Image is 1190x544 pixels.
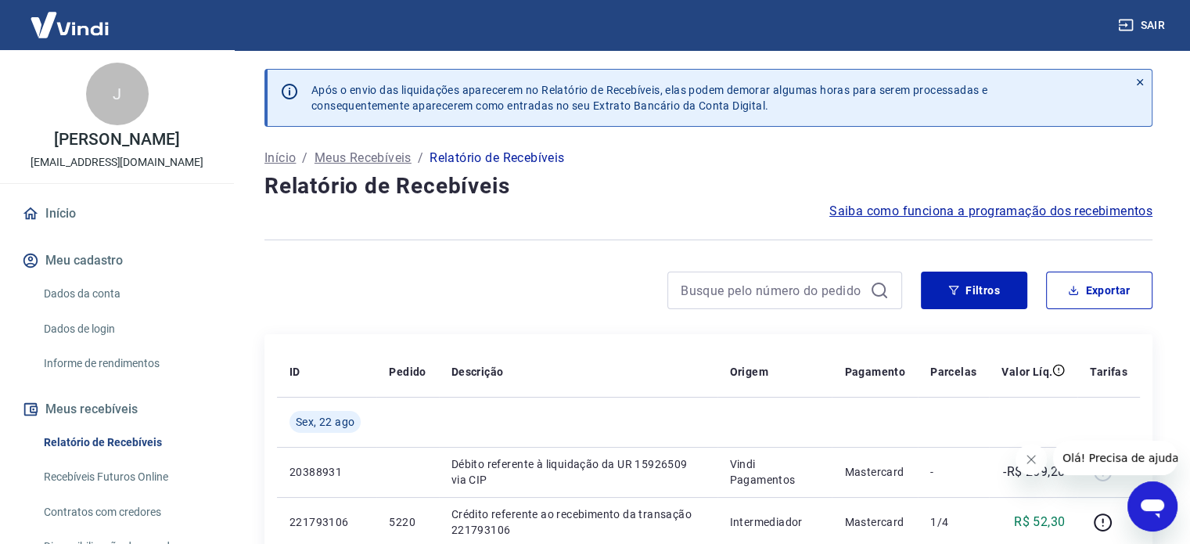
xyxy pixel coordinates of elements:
a: Relatório de Recebíveis [38,427,215,459]
p: Pagamento [844,364,905,380]
p: Relatório de Recebíveis [430,149,564,168]
p: [PERSON_NAME] [54,131,179,148]
p: Origem [730,364,768,380]
button: Meu cadastro [19,243,215,278]
p: Mastercard [844,514,905,530]
button: Filtros [921,272,1027,309]
p: Valor Líq. [1001,364,1052,380]
p: [EMAIL_ADDRESS][DOMAIN_NAME] [31,154,203,171]
p: R$ 52,30 [1014,513,1065,531]
p: Intermediador [730,514,820,530]
p: 20388931 [289,464,364,480]
a: Recebíveis Futuros Online [38,461,215,493]
a: Meus Recebíveis [315,149,412,168]
p: ID [289,364,300,380]
p: Crédito referente ao recebimento da transação 221793106 [451,506,705,538]
span: Sex, 22 ago [296,414,354,430]
a: Contratos com credores [38,496,215,528]
div: J [86,63,149,125]
p: 1/4 [930,514,976,530]
p: Parcelas [930,364,976,380]
p: Vindi Pagamentos [730,456,820,488]
p: Descrição [451,364,504,380]
p: Tarifas [1090,364,1127,380]
h4: Relatório de Recebíveis [264,171,1152,202]
iframe: Botão para abrir a janela de mensagens [1127,481,1177,531]
img: Vindi [19,1,120,49]
a: Dados de login [38,313,215,345]
a: Dados da conta [38,278,215,310]
p: Pedido [389,364,426,380]
p: 5220 [389,514,426,530]
p: Mastercard [844,464,905,480]
p: Débito referente à liquidação da UR 15926509 via CIP [451,456,705,488]
iframe: Fechar mensagem [1016,444,1047,475]
p: -R$ 209,20 [1003,463,1065,481]
p: / [418,149,423,168]
a: Informe de rendimentos [38,348,215,380]
p: 221793106 [289,514,364,530]
iframe: Mensagem da empresa [1053,441,1177,475]
button: Exportar [1046,272,1152,309]
button: Sair [1115,11,1171,40]
span: Olá! Precisa de ajuda? [9,11,131,23]
a: Início [264,149,296,168]
a: Saiba como funciona a programação dos recebimentos [829,202,1152,221]
p: Após o envio das liquidações aparecerem no Relatório de Recebíveis, elas podem demorar algumas ho... [311,82,987,113]
p: / [302,149,307,168]
p: - [930,464,976,480]
input: Busque pelo número do pedido [681,279,864,302]
button: Meus recebíveis [19,392,215,427]
a: Início [19,196,215,231]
